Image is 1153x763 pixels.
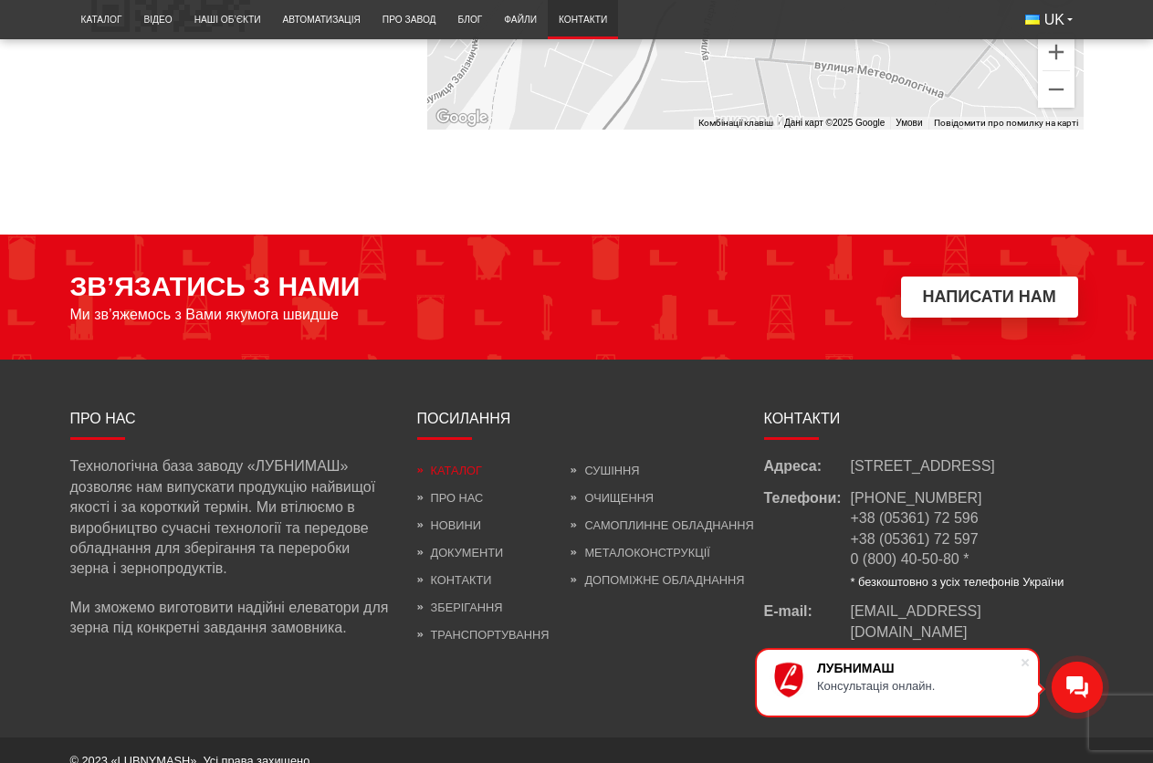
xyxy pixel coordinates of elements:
[183,5,272,35] a: Наші об’єкти
[70,271,361,302] span: ЗВ’ЯЗАТИСЬ З НАМИ
[417,464,482,477] a: Каталог
[417,491,484,505] a: Про нас
[417,628,550,642] a: Транспортування
[1038,34,1074,70] button: Збільшити
[851,510,979,526] a: +38 (05361) 72 596
[132,5,183,35] a: Відео
[698,117,773,130] button: Комбінації клавіш
[934,118,1078,128] a: Повідомити про помилку на карті
[372,5,447,35] a: Про завод
[417,573,492,587] a: Контакти
[571,518,753,532] a: Самоплинне обладнання
[1038,71,1074,108] button: Зменшити
[70,598,390,639] p: Ми зможемо виготовити надійні елеватори для зерна під конкретні завдання замовника.
[764,488,851,591] span: Телефони:
[851,574,1064,591] li: * безкоштовно з усіх телефонів України
[417,518,481,532] a: Новини
[417,601,503,614] a: Зберігання
[272,5,372,35] a: Автоматизація
[901,277,1078,318] button: Написати нам
[1025,15,1040,25] img: Українська
[493,5,548,35] a: Файли
[764,411,841,426] span: Контакти
[817,661,1020,675] div: ЛУБНИМАШ
[548,5,618,35] a: Контакти
[571,573,744,587] a: Допоміжне обладнання
[70,307,340,323] span: Ми зв’яжемось з Вами якумога швидше
[432,106,492,130] img: Google
[417,411,511,426] span: Посилання
[817,679,1020,693] div: Консультація онлайн.
[432,106,492,130] a: Відкрити цю область на Картах Google (відкриється нове вікно)
[571,464,639,477] a: Сушіння
[417,546,504,559] a: Документи
[1044,10,1064,30] span: UK
[851,531,979,547] a: +38 (05361) 72 597
[896,118,922,128] a: Умови
[70,5,133,35] a: Каталог
[447,5,494,35] a: Блог
[764,456,851,476] span: Адреса:
[851,551,970,567] a: 0 (800) 40-50-80 *
[851,601,1084,643] a: [EMAIL_ADDRESS][DOMAIN_NAME]
[70,456,390,579] p: Технологічна база заводу «ЛУБНИМАШ» дозволяє нам випускати продукцію найвищої якості і за коротки...
[851,456,995,476] span: [STREET_ADDRESS]
[1014,5,1084,36] button: UK
[764,601,851,643] span: E-mail:
[851,603,981,639] span: [EMAIL_ADDRESS][DOMAIN_NAME]
[571,546,709,559] a: Металоконструкції
[571,491,654,505] a: Очищення
[851,490,982,506] a: [PHONE_NUMBER]
[784,118,885,128] span: Дані карт ©2025 Google
[70,411,136,426] span: Про нас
